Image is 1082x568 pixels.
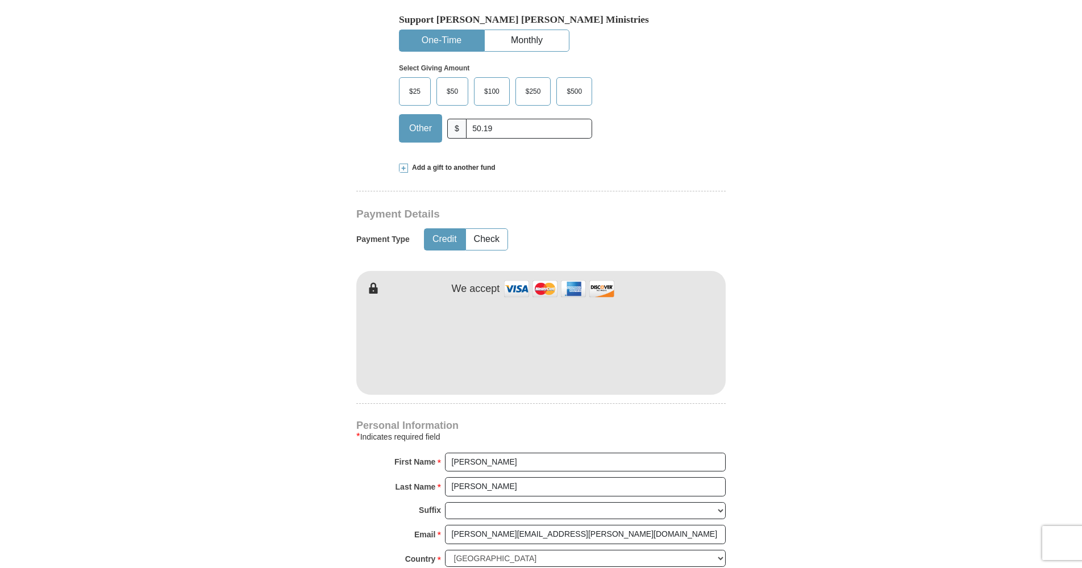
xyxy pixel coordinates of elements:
button: Monthly [485,30,569,51]
strong: Country [405,551,436,567]
span: $250 [520,83,547,100]
img: credit cards accepted [502,277,616,301]
strong: First Name [394,454,435,470]
h5: Support [PERSON_NAME] [PERSON_NAME] Ministries [399,14,683,26]
strong: Select Giving Amount [399,64,469,72]
h4: We accept [452,283,500,295]
strong: Email [414,527,435,542]
span: Other [403,120,438,137]
strong: Suffix [419,502,441,518]
span: $25 [403,83,426,100]
button: One-Time [399,30,484,51]
span: Add a gift to another fund [408,163,496,173]
h4: Personal Information [356,421,726,430]
button: Check [466,229,507,250]
button: Credit [425,229,465,250]
span: $ [447,119,467,139]
span: $500 [561,83,588,100]
strong: Last Name [396,479,436,495]
span: $100 [478,83,505,100]
input: Other Amount [466,119,592,139]
span: $50 [441,83,464,100]
h5: Payment Type [356,235,410,244]
h3: Payment Details [356,208,646,221]
div: Indicates required field [356,430,726,444]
